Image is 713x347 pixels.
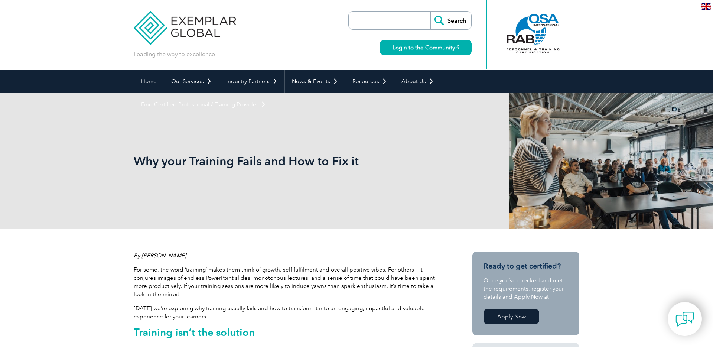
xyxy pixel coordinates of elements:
a: Industry Partners [219,70,284,93]
span: Training isn’t the solution [134,326,255,338]
a: Apply Now [484,309,539,324]
p: Once you’ve checked and met the requirements, register your details and Apply Now at [484,276,568,301]
a: Our Services [164,70,219,93]
a: About Us [394,70,441,93]
img: open_square.png [455,45,459,49]
img: en [701,3,711,10]
p: Leading the way to excellence [134,50,215,58]
span: [DATE] we’re exploring why training usually fails and how to transform it into an engaging, impac... [134,305,425,320]
h3: Ready to get certified? [484,262,568,271]
em: By [PERSON_NAME] [134,252,186,259]
span: For some, the word ‘training’ makes them think of growth, self-fulfilment and overall positive vi... [134,266,435,298]
a: Login to the Community [380,40,472,55]
a: Resources [345,70,394,93]
img: contact-chat.png [675,310,694,328]
a: Find Certified Professional / Training Provider [134,93,273,116]
input: Search [430,12,471,29]
h1: Why your Training Fails and How to Fix it [134,154,419,168]
a: Home [134,70,164,93]
a: News & Events [285,70,345,93]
